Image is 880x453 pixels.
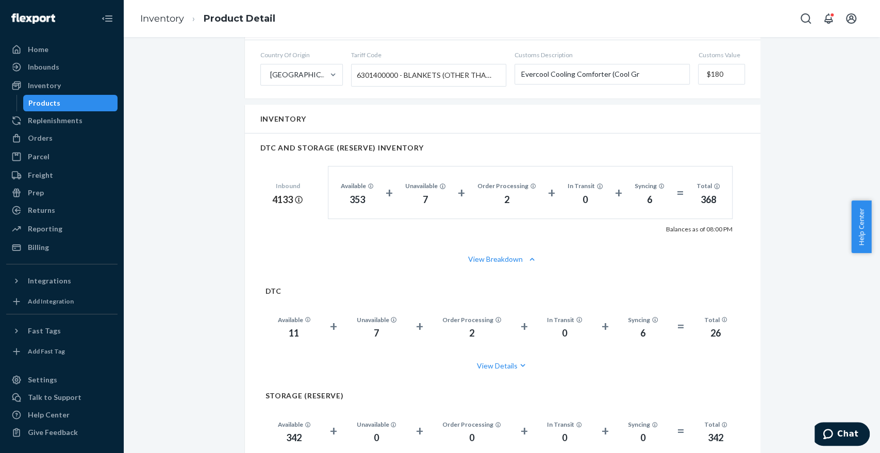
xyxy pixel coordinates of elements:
a: Help Center [6,407,118,423]
button: Fast Tags [6,323,118,339]
button: Help Center [851,200,871,253]
a: Parcel [6,148,118,165]
a: Returns [6,202,118,219]
a: Reporting [6,221,118,237]
div: 0 [547,431,582,445]
a: Prep [6,184,118,201]
div: Syncing [628,315,658,324]
a: Settings [6,372,118,388]
div: 0 [547,327,582,340]
div: Replenishments [28,115,82,126]
div: + [330,422,337,440]
span: 6301400000 - BLANKETS (OTHER THAN ELECTRIC BLANKETS) AND TRAVELING RUGS, OF SYNTHETIC FIBERS [357,66,495,84]
span: Customs Description [514,51,690,59]
div: 342 [704,431,727,445]
div: In Transit [547,420,582,429]
div: Help Center [28,410,70,420]
div: Billing [28,242,49,253]
input: Customs Value [698,64,744,85]
div: Order Processing [442,315,501,324]
div: Products [28,98,60,108]
a: Inbounds [6,59,118,75]
div: Reporting [28,224,62,234]
div: Order Processing [442,420,501,429]
a: Orders [6,130,118,146]
div: + [520,422,527,440]
div: Parcel [28,152,49,162]
div: Available [341,181,374,190]
div: Syncing [635,181,665,190]
div: Home [28,44,48,55]
div: 11 [278,327,311,340]
div: Inbound [272,181,303,190]
button: View Details [265,352,740,379]
a: Products [23,95,118,111]
div: Talk to Support [28,392,81,402]
div: 0 [628,431,658,445]
button: Integrations [6,273,118,289]
div: Syncing [628,420,658,429]
h2: DTC [265,287,740,295]
button: Talk to Support [6,389,118,406]
a: Add Fast Tag [6,343,118,360]
div: Settings [28,375,57,385]
div: + [416,422,423,440]
div: Add Fast Tag [28,347,65,356]
h2: Inventory [260,115,306,123]
button: View Breakdown [260,254,745,264]
h2: DTC AND STORAGE (RESERVE) INVENTORY [260,144,745,152]
div: Give Feedback [28,427,78,438]
div: + [548,183,555,202]
a: Home [6,41,118,58]
img: Flexport logo [11,13,55,24]
div: Freight [28,170,53,180]
div: Returns [28,205,55,215]
div: 0 [568,193,603,207]
div: Add Integration [28,297,74,306]
div: 342 [278,431,311,445]
a: Inventory [6,77,118,94]
div: 7 [405,193,445,207]
div: = [677,422,685,440]
iframe: Opens a widget where you can chat to one of our agents [815,422,870,448]
div: In Transit [568,181,603,190]
button: Give Feedback [6,424,118,441]
button: Open account menu [841,8,861,29]
div: + [330,317,337,335]
ol: breadcrumbs [132,4,284,34]
div: Integrations [28,276,71,286]
span: Country Of Origin [260,51,343,59]
div: 2 [477,193,536,207]
div: + [615,183,622,202]
div: + [601,422,608,440]
div: + [386,183,393,202]
a: Freight [6,167,118,183]
div: 368 [696,193,720,207]
div: 26 [704,327,727,340]
div: + [458,183,465,202]
div: Unavailable [356,315,396,324]
div: + [520,317,527,335]
div: + [416,317,423,335]
div: Fast Tags [28,326,61,336]
div: Inbounds [28,62,59,72]
div: 0 [442,431,501,445]
div: Available [278,420,311,429]
div: = [677,317,685,335]
input: [GEOGRAPHIC_DATA] [269,70,270,80]
div: 4133 [272,193,303,207]
a: Inventory [140,13,184,24]
div: 6 [635,193,665,207]
button: Open Search Box [795,8,816,29]
a: Replenishments [6,112,118,129]
div: In Transit [547,315,582,324]
span: Customs Value [698,51,744,59]
div: Available [278,315,311,324]
div: Order Processing [477,181,536,190]
div: + [601,317,608,335]
div: Total [704,315,727,324]
a: Add Integration [6,293,118,310]
div: [GEOGRAPHIC_DATA] [270,70,329,80]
